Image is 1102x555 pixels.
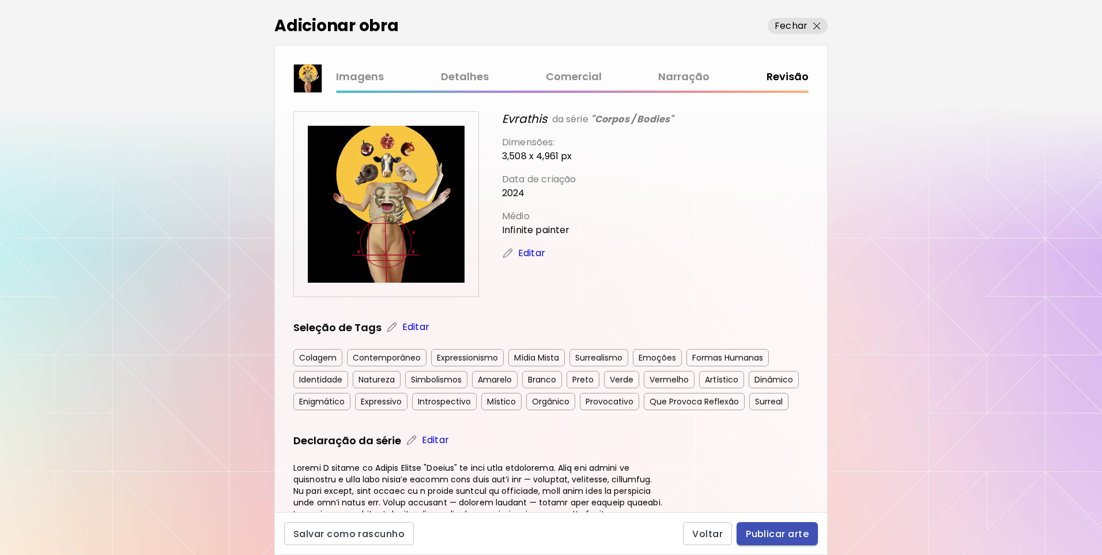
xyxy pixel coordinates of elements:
p: 2024 [502,186,809,200]
img: edit [406,434,417,446]
button: Publicar arte [737,522,818,545]
p: Data de criação [502,172,809,186]
div: Mídia Mista [508,349,565,366]
div: Branco [522,371,562,388]
div: Surreal [749,393,788,410]
p: Médio [502,209,809,223]
p: 3,508 x 4,961 px [502,149,809,163]
div: Dinâmico [749,371,799,388]
a: Comercial [546,69,602,85]
div: Preto [567,371,599,388]
i: Evrathis [502,111,548,127]
b: "Corpos / Bodies" [591,112,674,126]
div: Identidade [293,371,348,388]
div: Amarelo [472,371,518,388]
img: edit [386,321,398,333]
div: Verde [604,371,639,388]
button: Salvar como rascunho [284,522,414,545]
p: Editar [422,433,449,447]
div: Natureza [353,371,401,388]
div: Expressionismo [431,349,504,366]
a: Editar [502,246,537,260]
div: Artístico [699,371,744,388]
div: Orgânico [526,393,575,410]
span: Salvar como rascunho [293,528,405,540]
div: Expressivo [355,393,407,410]
div: Introspectivo [412,393,477,410]
div: Que Provoca Reflexão [644,393,745,410]
div: Provocativo [580,393,639,410]
span: Publicar arte [746,528,809,540]
p: Dimensões: [502,136,809,149]
p: Infinite painter [502,223,809,237]
button: Voltar [683,522,732,545]
h5: Seleção de Tags [293,320,382,335]
div: Colagem [293,349,342,366]
a: Narração [658,69,709,85]
div: Contemporâneo [347,349,427,366]
a: Editar [386,320,421,334]
span: Voltar [692,528,723,540]
div: Místico [481,393,522,410]
a: Imagens [336,69,384,85]
a: Detalhes [441,69,489,85]
p: Editar [518,246,545,260]
div: Simbolismos [405,371,467,388]
p: Editar [402,320,429,334]
div: Enigmático [293,393,350,410]
a: Editar [406,433,440,447]
img: edit [502,247,514,259]
p: da série [552,112,588,126]
img: thumbnail [294,65,322,92]
div: Formas Humanas [686,349,769,366]
h5: Declaração da série [293,433,401,448]
div: Vermelho [644,371,695,388]
div: Surrealismo [569,349,628,366]
div: Emoções [633,349,682,366]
